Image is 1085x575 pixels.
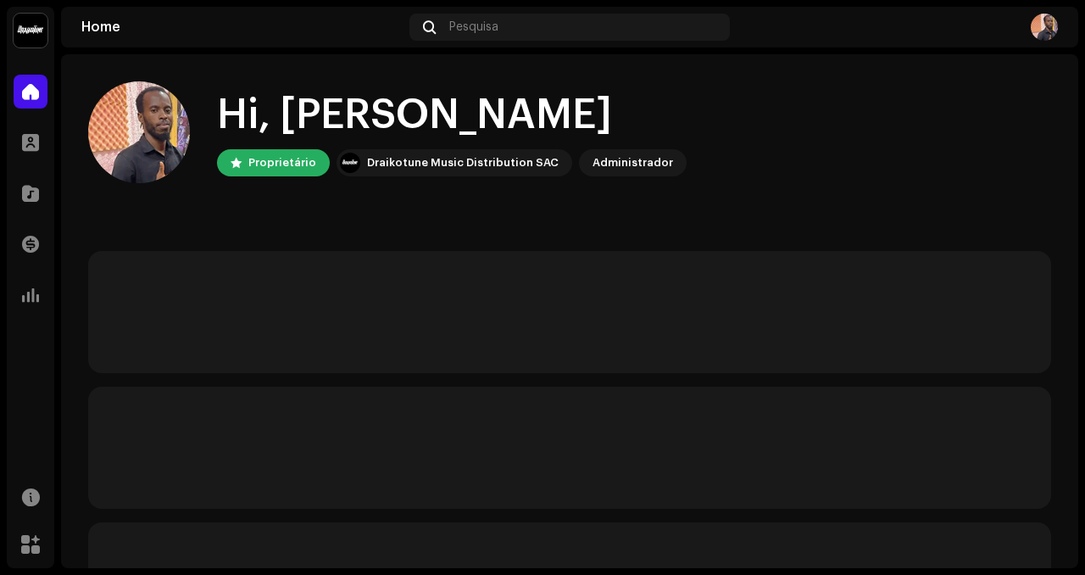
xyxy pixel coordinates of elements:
div: Proprietário [248,153,316,173]
img: 10370c6a-d0e2-4592-b8a2-38f444b0ca44 [14,14,47,47]
img: 10370c6a-d0e2-4592-b8a2-38f444b0ca44 [340,153,360,173]
img: 7b737069-78ec-48fb-988a-d1426856974c [1031,14,1058,41]
div: Hi, [PERSON_NAME] [217,88,687,142]
span: Pesquisa [449,20,498,34]
img: 7b737069-78ec-48fb-988a-d1426856974c [88,81,190,183]
div: Home [81,20,403,34]
div: Administrador [593,153,673,173]
div: Draikotune Music Distribution SAC [367,153,559,173]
